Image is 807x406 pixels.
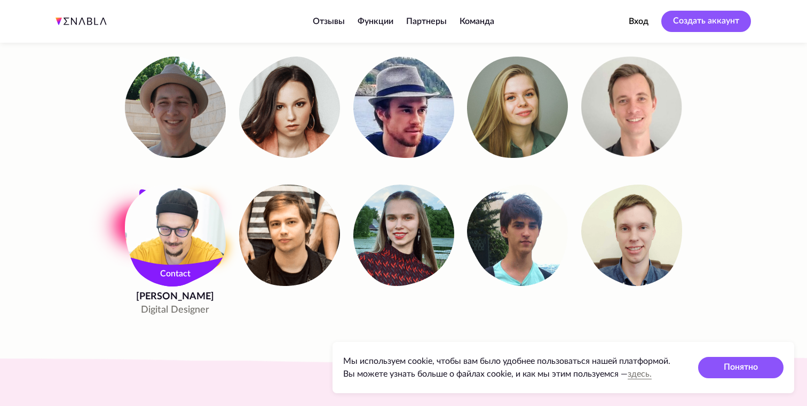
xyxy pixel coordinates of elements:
[629,15,648,27] button: Вход
[239,185,340,286] img: Николай Тихонов
[343,357,670,378] span: Мы используем cookie, чтобы вам было удобнее пользоваться нашей платформой. Вы можете узнать боль...
[313,17,345,26] a: Отзывы
[460,17,494,26] a: Команда
[125,185,226,286] img: Александр Пинчук
[467,185,568,286] img: Александр Слепченков
[698,357,784,378] button: Понятно
[125,185,226,286] img: Александр Пинчук
[125,265,226,286] a: Contact
[661,11,751,32] button: Создать аккаунт
[581,57,682,156] img: Алекс Шестаков
[358,17,393,26] a: Функции
[141,304,209,317] div: Digital Designer
[406,17,447,26] a: Партнеры
[628,370,652,378] a: здесь.
[353,57,454,158] img: Айдан Вастьё
[467,57,568,158] img: София Шварцберг
[125,57,226,158] img: Антон Кутлин
[581,185,682,286] img: Павел Шаленный
[239,57,340,158] img: Айгуль Парская
[353,185,454,286] img: Валерия Дайлова
[136,290,214,304] div: [PERSON_NAME]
